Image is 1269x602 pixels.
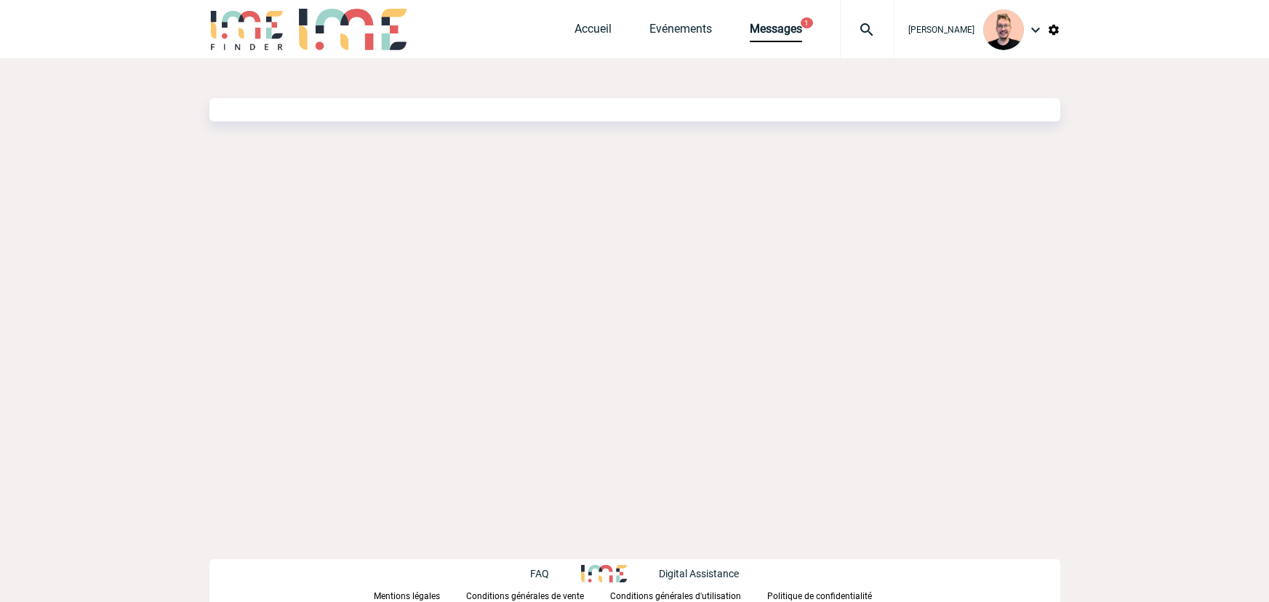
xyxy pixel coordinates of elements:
[610,588,767,602] a: Conditions générales d'utilisation
[466,591,584,601] p: Conditions générales de vente
[466,588,610,602] a: Conditions générales de vente
[374,591,440,601] p: Mentions légales
[530,566,581,579] a: FAQ
[767,588,895,602] a: Politique de confidentialité
[801,17,813,28] button: 1
[750,22,802,42] a: Messages
[209,9,285,50] img: IME-Finder
[649,22,712,42] a: Evénements
[374,588,466,602] a: Mentions légales
[530,568,549,579] p: FAQ
[581,565,626,582] img: http://www.idealmeetingsevents.fr/
[767,591,872,601] p: Politique de confidentialité
[610,591,741,601] p: Conditions générales d'utilisation
[575,22,612,42] a: Accueil
[659,568,739,579] p: Digital Assistance
[983,9,1024,50] img: 129741-1.png
[908,25,974,35] span: [PERSON_NAME]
